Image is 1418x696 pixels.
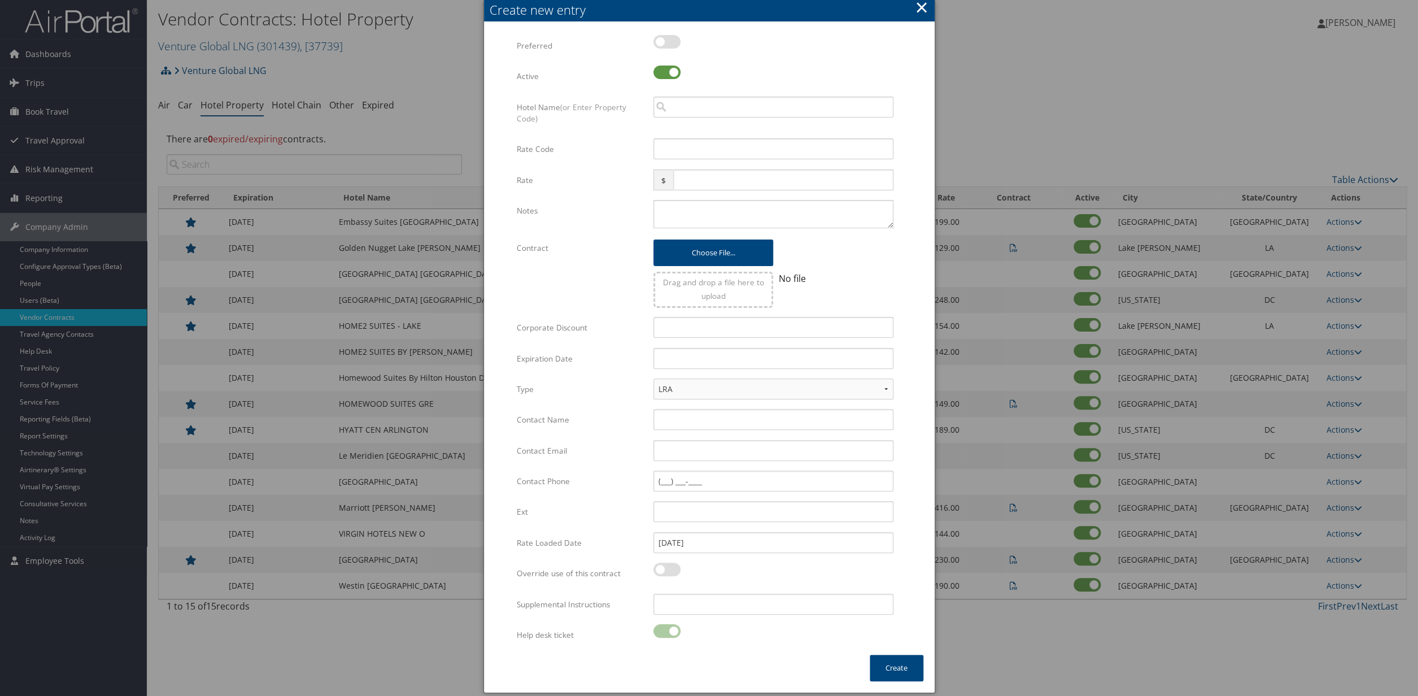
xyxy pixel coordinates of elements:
label: Contact Email [516,440,644,462]
label: Corporate Discount [516,317,644,338]
label: Notes [516,200,644,221]
button: Create [870,655,923,681]
span: $ [653,169,673,190]
span: (or Enter Property Code) [516,102,626,124]
label: Rate [516,169,644,191]
label: Contact Phone [516,471,644,492]
label: Ext [516,501,644,523]
label: Override use of this contract [516,563,644,584]
label: Rate Code [516,138,644,160]
label: Hotel Name [516,97,644,130]
label: Rate Loaded Date [516,532,644,554]
label: Active [516,66,644,87]
label: Type [516,379,644,400]
label: Expiration Date [516,348,644,369]
label: Contract [516,237,644,259]
label: Supplemental Instructions [516,594,644,615]
label: Contact Name [516,409,644,430]
div: Create new entry [490,1,935,19]
span: Drag and drop a file here to upload [663,277,764,301]
label: Preferred [516,35,644,56]
input: (___) ___-____ [653,471,893,491]
label: Help desk ticket [516,624,644,646]
span: No file [779,272,806,285]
